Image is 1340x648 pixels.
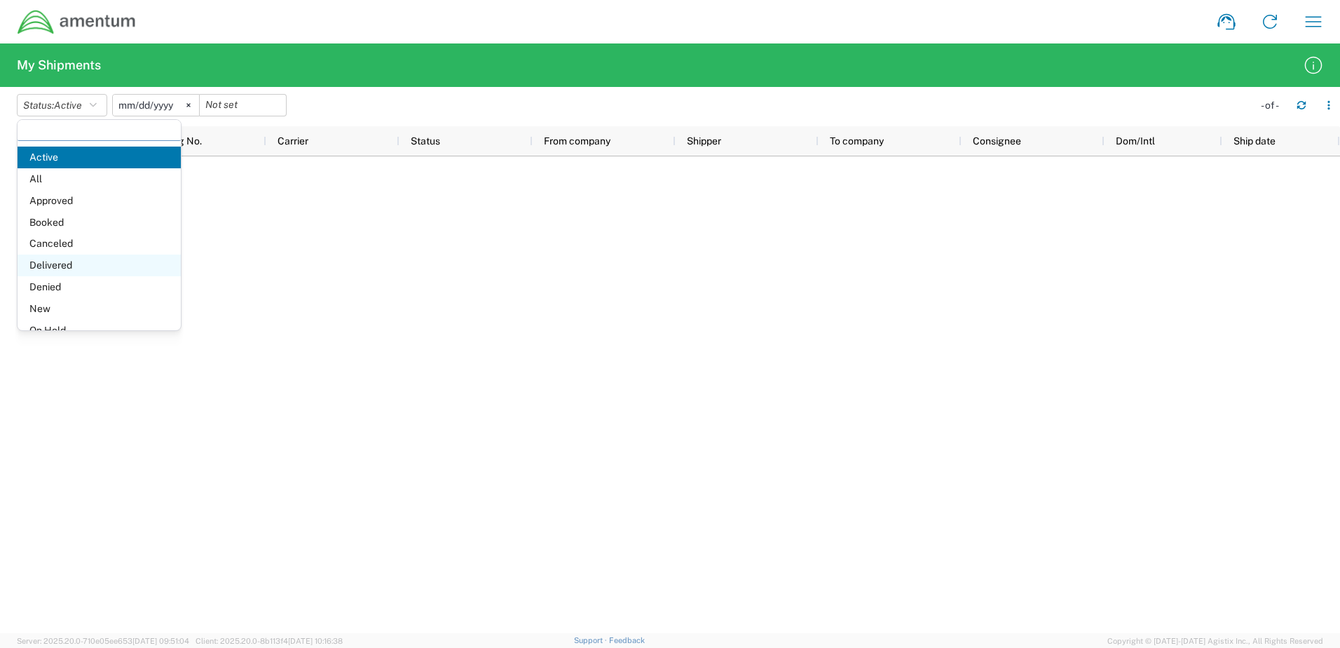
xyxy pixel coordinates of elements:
span: Carrier [278,135,308,147]
span: Active [54,100,82,111]
button: Status:Active [17,94,107,116]
a: Feedback [609,636,645,644]
span: Dom/Intl [1116,135,1155,147]
span: From company [544,135,610,147]
span: Server: 2025.20.0-710e05ee653 [17,637,189,645]
img: dyncorp [17,9,137,35]
span: To company [830,135,884,147]
span: Copyright © [DATE]-[DATE] Agistix Inc., All Rights Reserved [1107,635,1323,647]
span: Status [411,135,440,147]
span: Active [18,147,181,168]
span: [DATE] 10:16:38 [288,637,343,645]
span: [DATE] 09:51:04 [132,637,189,645]
span: On Hold [18,320,181,342]
span: Shipper [687,135,721,147]
a: Support [574,636,609,644]
input: Not set [113,95,199,116]
span: Client: 2025.20.0-8b113f4 [196,637,343,645]
span: All [18,168,181,190]
h2: My Shipments [17,57,101,74]
span: Denied [18,276,181,298]
div: - of - [1261,99,1285,112]
span: Approved [18,190,181,212]
input: Not set [200,95,286,116]
span: Delivered [18,255,181,276]
span: Canceled [18,233,181,255]
span: Ship date [1233,135,1276,147]
span: New [18,298,181,320]
span: Booked [18,212,181,234]
span: Consignee [973,135,1021,147]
